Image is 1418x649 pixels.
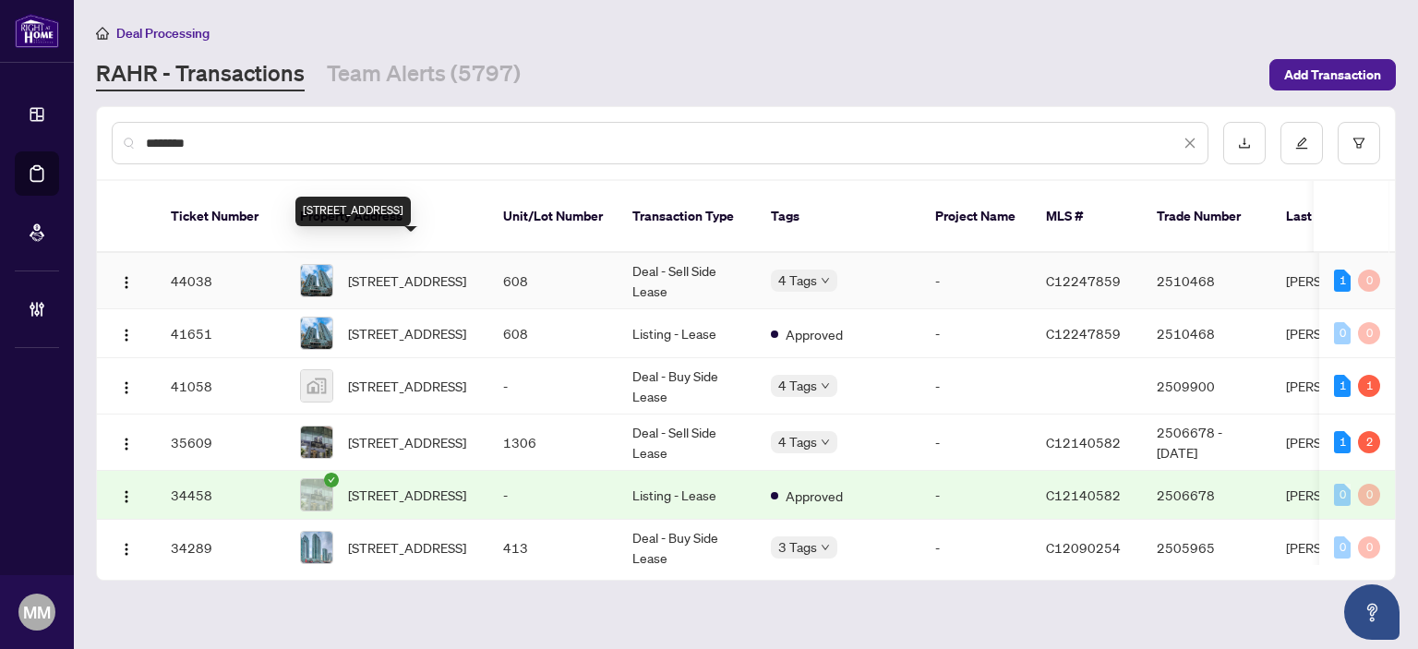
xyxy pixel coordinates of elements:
[1046,325,1121,342] span: C12247859
[1295,137,1308,150] span: edit
[1046,539,1121,556] span: C12090254
[112,371,141,401] button: Logo
[348,432,466,452] span: [STREET_ADDRESS]
[156,358,285,415] td: 41058
[96,27,109,40] span: home
[112,427,141,457] button: Logo
[1046,487,1121,503] span: C12140582
[112,266,141,295] button: Logo
[1358,375,1380,397] div: 1
[1334,270,1351,292] div: 1
[618,181,756,253] th: Transaction Type
[1238,137,1251,150] span: download
[301,532,332,563] img: thumbnail-img
[15,14,59,48] img: logo
[112,318,141,348] button: Logo
[1334,375,1351,397] div: 1
[1280,122,1323,164] button: edit
[920,471,1031,520] td: -
[488,415,618,471] td: 1306
[1271,253,1410,309] td: [PERSON_NAME]
[1271,309,1410,358] td: [PERSON_NAME]
[348,485,466,505] span: [STREET_ADDRESS]
[324,473,339,487] span: check-circle
[1358,431,1380,453] div: 2
[1046,272,1121,289] span: C12247859
[756,181,920,253] th: Tags
[1334,322,1351,344] div: 0
[348,376,466,396] span: [STREET_ADDRESS]
[920,520,1031,576] td: -
[119,380,134,395] img: Logo
[301,427,332,458] img: thumbnail-img
[821,543,830,552] span: down
[778,431,817,452] span: 4 Tags
[156,415,285,471] td: 35609
[1358,484,1380,506] div: 0
[618,471,756,520] td: Listing - Lease
[1358,270,1380,292] div: 0
[821,381,830,391] span: down
[1142,309,1271,358] td: 2510468
[821,276,830,285] span: down
[1334,536,1351,559] div: 0
[1269,59,1396,90] button: Add Transaction
[119,275,134,290] img: Logo
[1142,471,1271,520] td: 2506678
[488,520,618,576] td: 413
[618,358,756,415] td: Deal - Buy Side Lease
[156,309,285,358] td: 41651
[488,471,618,520] td: -
[295,197,411,226] div: [STREET_ADDRESS]
[1142,415,1271,471] td: 2506678 - [DATE]
[1334,431,1351,453] div: 1
[920,181,1031,253] th: Project Name
[1031,181,1142,253] th: MLS #
[348,537,466,558] span: [STREET_ADDRESS]
[1142,520,1271,576] td: 2505965
[285,181,488,253] th: Property Address
[96,58,305,91] a: RAHR - Transactions
[116,25,210,42] span: Deal Processing
[1142,181,1271,253] th: Trade Number
[488,181,618,253] th: Unit/Lot Number
[1271,181,1410,253] th: Last Updated By
[488,358,618,415] td: -
[1271,358,1410,415] td: [PERSON_NAME]
[1142,253,1271,309] td: 2510468
[1142,358,1271,415] td: 2509900
[1271,415,1410,471] td: [PERSON_NAME]
[488,309,618,358] td: 608
[348,270,466,291] span: [STREET_ADDRESS]
[1344,584,1400,640] button: Open asap
[156,471,285,520] td: 34458
[821,438,830,447] span: down
[920,309,1031,358] td: -
[156,253,285,309] td: 44038
[301,318,332,349] img: thumbnail-img
[1271,520,1410,576] td: [PERSON_NAME]
[778,270,817,291] span: 4 Tags
[112,533,141,562] button: Logo
[119,437,134,451] img: Logo
[348,323,466,343] span: [STREET_ADDRESS]
[786,486,843,506] span: Approved
[112,480,141,510] button: Logo
[920,253,1031,309] td: -
[618,415,756,471] td: Deal - Sell Side Lease
[1046,434,1121,451] span: C12140582
[327,58,521,91] a: Team Alerts (5797)
[119,328,134,343] img: Logo
[1358,322,1380,344] div: 0
[786,324,843,344] span: Approved
[156,520,285,576] td: 34289
[1358,536,1380,559] div: 0
[301,265,332,296] img: thumbnail-img
[1223,122,1266,164] button: download
[778,536,817,558] span: 3 Tags
[1271,471,1410,520] td: [PERSON_NAME]
[618,253,756,309] td: Deal - Sell Side Lease
[488,253,618,309] td: 608
[23,599,51,625] span: MM
[301,479,332,511] img: thumbnail-img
